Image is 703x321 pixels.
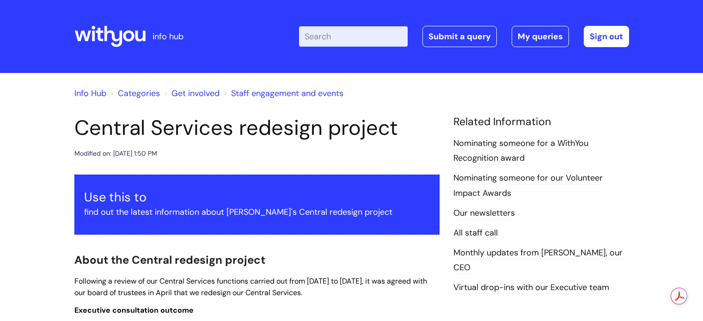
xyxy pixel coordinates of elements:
li: Solution home [109,86,160,101]
a: Sign out [584,26,629,47]
span: Following a review of our Central Services functions carried out from [DATE] to [DATE], it was ag... [74,276,427,297]
p: find out the latest information about [PERSON_NAME]'s Central redesign project [84,205,430,219]
span: Executive consultation outcome [74,305,194,315]
li: Get involved [162,86,220,101]
span: About the Central redesign project [74,253,265,267]
div: | - [299,26,629,47]
a: Nominating someone for a WithYou Recognition award [453,138,588,164]
a: Get involved [171,88,220,99]
a: Our newsletters [453,207,515,219]
a: Staff engagement and events [231,88,343,99]
p: info hub [153,29,183,44]
input: Search [299,26,408,47]
h1: Central Services redesign project [74,115,440,140]
a: Submit a query [422,26,497,47]
a: Categories [118,88,160,99]
a: Virtual drop-ins with our Executive team [453,282,609,294]
a: My queries [512,26,569,47]
h3: Use this to [84,190,430,205]
a: Info Hub [74,88,106,99]
a: Nominating someone for our Volunteer Impact Awards [453,172,603,199]
a: Monthly updates from [PERSON_NAME], our CEO [453,247,623,274]
a: All staff call [453,227,498,239]
li: Staff engagement and events [222,86,343,101]
div: Modified on: [DATE] 1:50 PM [74,148,157,159]
h4: Related Information [453,115,629,128]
